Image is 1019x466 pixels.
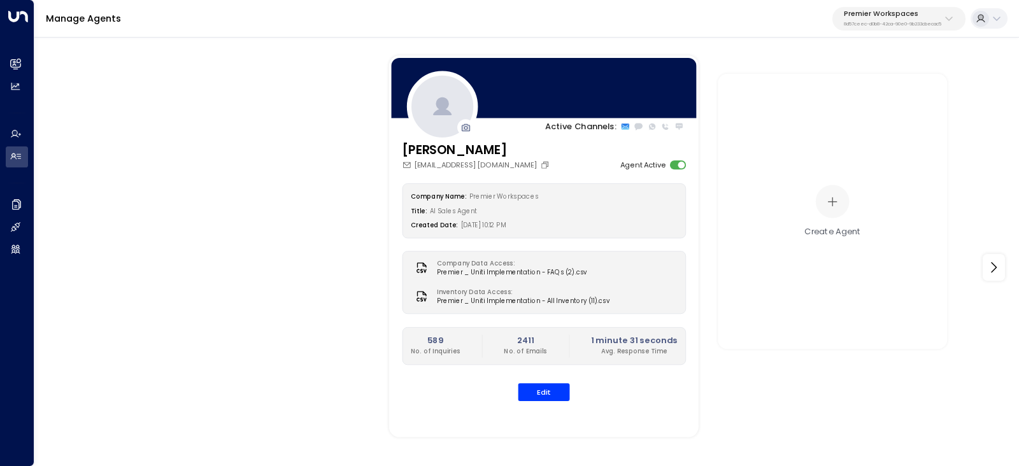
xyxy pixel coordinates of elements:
[46,12,121,25] a: Manage Agents
[430,207,477,216] span: AI Sales Agent
[832,7,966,31] button: Premier Workspaces8d57ceec-d0b8-42ca-90e0-9b233cbecac5
[437,268,587,278] span: Premier _ Uniti Implementation - FAQs (2).csv
[411,347,460,357] p: No. of Inquiries
[591,347,677,357] p: Avg. Response Time
[591,335,677,347] h2: 1 minute 31 seconds
[402,141,552,160] h3: [PERSON_NAME]
[437,288,604,297] label: Inventory Data Access:
[411,222,458,230] label: Created Date:
[540,160,552,169] button: Copy
[411,335,460,347] h2: 589
[469,192,538,201] span: Premier Workspaces
[461,222,506,230] span: [DATE] 10:12 PM
[804,225,860,237] div: Create Agent
[518,383,569,401] button: Edit
[844,22,941,27] p: 8d57ceec-d0b8-42ca-90e0-9b233cbecac5
[437,259,582,269] label: Company Data Access:
[402,160,552,171] div: [EMAIL_ADDRESS][DOMAIN_NAME]
[620,160,666,171] label: Agent Active
[545,120,616,132] p: Active Channels:
[411,192,466,201] label: Company Name:
[844,10,941,18] p: Premier Workspaces
[411,207,427,216] label: Title:
[504,335,547,347] h2: 2411
[504,347,547,357] p: No. of Emails
[437,297,609,307] span: Premier _ Uniti Implementation - All Inventory (11).csv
